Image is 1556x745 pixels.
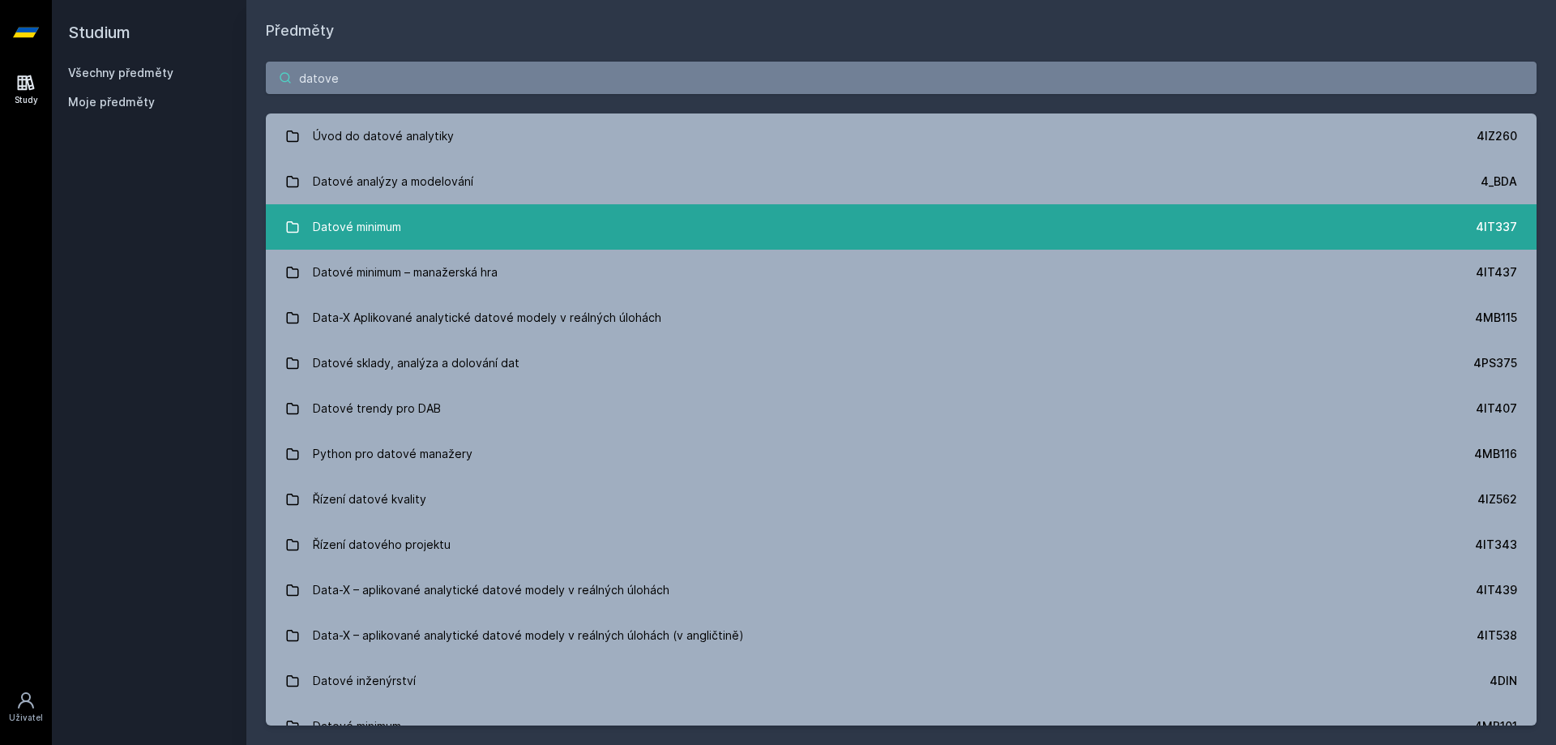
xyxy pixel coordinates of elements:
[1473,355,1517,371] div: 4PS375
[266,567,1537,613] a: Data-X – aplikované analytické datové modely v reálných úlohách 4IT439
[313,574,669,606] div: Data-X – aplikované analytické datové modely v reálných úlohách
[266,522,1537,567] a: Řízení datového projektu 4IT343
[1474,446,1517,462] div: 4MB116
[1476,582,1517,598] div: 4IT439
[266,431,1537,477] a: Python pro datové manažery 4MB116
[313,120,454,152] div: Úvod do datové analytiky
[266,204,1537,250] a: Datové minimum 4IT337
[266,295,1537,340] a: Data-X Aplikované analytické datové modely v reálných úlohách 4MB115
[9,712,43,724] div: Uživatel
[3,683,49,732] a: Uživatel
[313,392,441,425] div: Datové trendy pro DAB
[313,302,661,334] div: Data-X Aplikované analytické datové modely v reálných úlohách
[1476,400,1517,417] div: 4IT407
[1477,627,1517,644] div: 4IT538
[1477,128,1517,144] div: 4IZ260
[266,477,1537,522] a: Řízení datové kvality 4IZ562
[266,113,1537,159] a: Úvod do datové analytiky 4IZ260
[1476,264,1517,280] div: 4IT437
[15,94,38,106] div: Study
[313,347,519,379] div: Datové sklady, analýza a dolování dat
[313,256,498,289] div: Datové minimum – manažerská hra
[266,613,1537,658] a: Data-X – aplikované analytické datové modely v reálných úlohách (v angličtině) 4IT538
[313,619,744,652] div: Data-X – aplikované analytické datové modely v reálných úlohách (v angličtině)
[313,529,451,561] div: Řízení datového projektu
[266,658,1537,704] a: Datové inženýrství 4DIN
[1490,673,1517,689] div: 4DIN
[1474,718,1517,734] div: 4MB101
[1476,219,1517,235] div: 4IT337
[266,386,1537,431] a: Datové trendy pro DAB 4IT407
[266,250,1537,295] a: Datové minimum – manažerská hra 4IT437
[68,94,155,110] span: Moje předměty
[266,159,1537,204] a: Datové analýzy a modelování 4_BDA
[313,438,472,470] div: Python pro datové manažery
[3,65,49,114] a: Study
[1481,173,1517,190] div: 4_BDA
[1475,310,1517,326] div: 4MB115
[68,66,173,79] a: Všechny předměty
[266,62,1537,94] input: Název nebo ident předmětu…
[313,665,416,697] div: Datové inženýrství
[1475,537,1517,553] div: 4IT343
[1477,491,1517,507] div: 4IZ562
[266,19,1537,42] h1: Předměty
[313,165,473,198] div: Datové analýzy a modelování
[266,340,1537,386] a: Datové sklady, analýza a dolování dat 4PS375
[313,483,426,516] div: Řízení datové kvality
[313,710,401,743] div: Datové minimum
[313,211,401,243] div: Datové minimum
